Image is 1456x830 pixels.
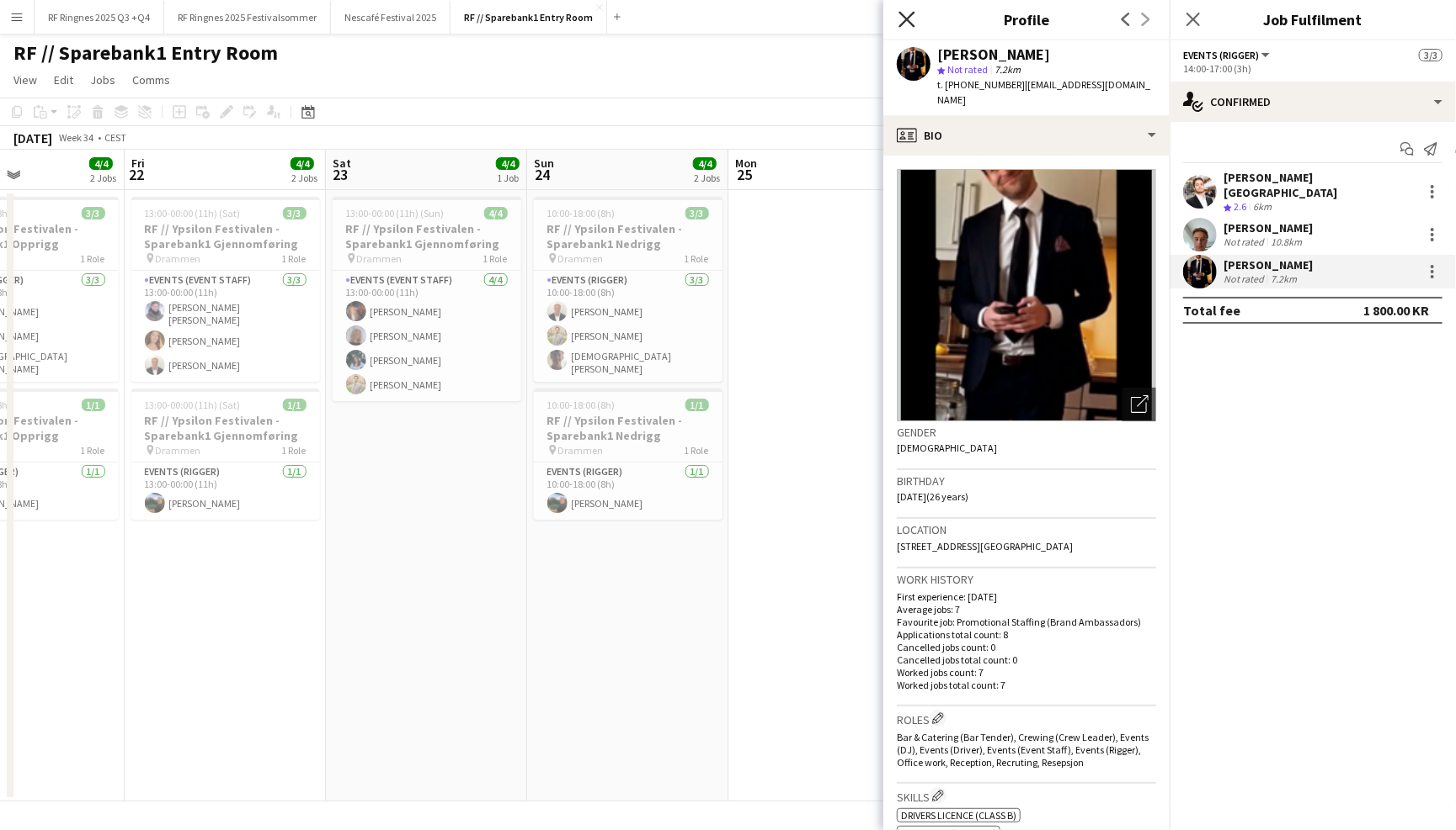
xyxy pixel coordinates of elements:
h3: Roles [897,710,1156,727]
h3: RF // Ypsilon Festivalen - Sparebank1 Gjennomføring [333,221,521,251]
span: 13:00-00:00 (11h) (Sat) [145,207,241,219]
span: 1 Role [685,444,709,457]
p: Cancelled jobs total count: 0 [897,653,1156,666]
span: 1/1 [82,399,105,411]
span: Drammen [156,252,201,265]
button: Events (Rigger) [1183,49,1272,61]
span: Sun [534,156,554,171]
app-card-role: Events (Rigger)3/310:00-18:00 (8h)[PERSON_NAME][PERSON_NAME][DEMOGRAPHIC_DATA][PERSON_NAME] [534,271,723,382]
p: Favourite job: Promotional Staffing (Brand Ambassadors) [897,616,1156,628]
span: 13:00-00:00 (11h) (Sun) [346,207,445,219]
span: 7.2km [991,63,1024,76]
span: [STREET_ADDRESS][GEOGRAPHIC_DATA] [897,540,1073,552]
span: Comms [132,72,170,87]
span: 1 Role [282,252,307,265]
div: 2 Jobs [90,172,116,184]
div: Not rated [1224,272,1267,285]
button: RF Ringnes 2025 Festivalsommer [164,1,331,34]
p: Applications total count: 8 [897,628,1156,641]
span: 4/4 [291,157,314,170]
span: Drammen [558,252,604,265]
span: Week 34 [56,131,98,144]
span: 1 Role [81,444,105,457]
app-job-card: 10:00-18:00 (8h)1/1RF // Ypsilon Festivalen - Sparebank1 Nedrigg Drammen1 RoleEvents (Rigger)1/11... [534,389,723,520]
p: Average jobs: 7 [897,603,1156,616]
span: 3/3 [685,207,709,219]
div: 6km [1250,200,1275,214]
div: Total fee [1183,302,1240,319]
span: 10:00-18:00 (8h) [547,207,616,219]
span: 4/4 [89,157,113,170]
span: Drivers Licence (Class B) [901,809,1016,822]
div: Not rated [1224,235,1267,248]
app-card-role: Events (Event Staff)4/413:00-00:00 (11h)[PERSON_NAME][PERSON_NAME][PERSON_NAME][PERSON_NAME] [333,271,521,401]
h3: Job Fulfilment [1170,8,1456,30]
span: Not rated [947,63,988,76]
span: 25 [733,165,757,184]
span: 1 Role [685,252,709,265]
app-job-card: 13:00-00:00 (11h) (Sun)4/4RF // Ypsilon Festivalen - Sparebank1 Gjennomføring Drammen1 RoleEvents... [333,197,521,401]
span: 23 [330,165,351,184]
a: Comms [125,69,177,91]
span: [DEMOGRAPHIC_DATA] [897,441,997,454]
div: 2 Jobs [291,172,317,184]
span: Mon [735,156,757,171]
app-job-card: 13:00-00:00 (11h) (Sat)1/1RF // Ypsilon Festivalen - Sparebank1 Gjennomføring Drammen1 RoleEvents... [131,389,320,520]
h3: RF // Ypsilon Festivalen - Sparebank1 Nedrigg [534,221,723,251]
div: Open photos pop-in [1123,388,1156,421]
button: RF // Sparebank1 Entry Room [451,1,607,34]
p: First experience: [DATE] [897,590,1156,603]
h3: Location [897,522,1156,537]
span: 10:00-18:00 (8h) [547,399,616,411]
app-job-card: 13:00-00:00 (11h) (Sat)3/3RF // Ypsilon Festivalen - Sparebank1 Gjennomføring Drammen1 RoleEvents... [131,197,320,382]
h3: RF // Ypsilon Festivalen - Sparebank1 Gjennomføring [131,413,320,443]
div: 2 Jobs [694,172,720,184]
span: 1/1 [283,399,307,411]
div: [PERSON_NAME][GEOGRAPHIC_DATA] [1224,170,1416,200]
h3: Profile [883,8,1170,30]
div: [DATE] [13,130,52,146]
span: 24 [531,165,554,184]
app-job-card: 10:00-18:00 (8h)3/3RF // Ypsilon Festivalen - Sparebank1 Nedrigg Drammen1 RoleEvents (Rigger)3/31... [534,197,723,382]
span: | [EMAIL_ADDRESS][DOMAIN_NAME] [937,78,1150,106]
app-card-role: Events (Event Staff)3/313:00-00:00 (11h)[PERSON_NAME] [PERSON_NAME][PERSON_NAME][PERSON_NAME] [131,271,320,382]
p: Worked jobs total count: 7 [897,679,1156,691]
div: [PERSON_NAME] [937,47,1050,62]
span: 3/3 [283,207,307,219]
span: View [13,72,37,87]
app-card-role: Events (Rigger)1/110:00-18:00 (8h)[PERSON_NAME] [534,463,723,520]
span: 1 Role [483,252,508,265]
span: 4/4 [693,157,717,170]
div: 1 Job [497,172,519,184]
a: View [7,69,44,91]
span: 3/3 [82,207,105,219]
h3: RF // Ypsilon Festivalen - Sparebank1 Nedrigg [534,413,723,443]
a: Edit [47,69,80,91]
div: CEST [104,131,126,144]
h3: Skills [897,787,1156,805]
div: [PERSON_NAME] [1224,257,1313,272]
span: Bar & Catering (Bar Tender), Crewing (Crew Leader), Events (DJ), Events (Driver), Events (Event S... [897,731,1149,769]
div: 7.2km [1267,272,1300,285]
span: 3/3 [1419,49,1443,61]
span: 1 Role [81,252,105,265]
h3: RF // Ypsilon Festivalen - Sparebank1 Gjennomføring [131,221,320,251]
button: RF Ringnes 2025 Q3 +Q4 [35,1,164,34]
h3: Birthday [897,473,1156,489]
div: 10.8km [1267,235,1305,248]
div: 1 800.00 KR [1363,302,1429,319]
span: Drammen [156,444,201,457]
a: Jobs [83,69,122,91]
p: Worked jobs count: 7 [897,666,1156,679]
span: 13:00-00:00 (11h) (Sat) [145,399,241,411]
span: Drammen [357,252,403,265]
div: Bio [883,115,1170,156]
img: Crew avatar or photo [897,169,1156,421]
div: Confirmed [1170,82,1456,122]
span: Edit [54,72,73,87]
span: 22 [129,165,145,184]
